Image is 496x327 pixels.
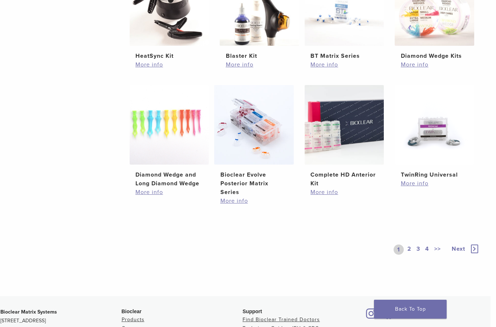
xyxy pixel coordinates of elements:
[433,245,442,255] a: >>
[122,316,145,323] a: Products
[214,85,294,197] a: Bioclear Evolve Posterior Matrix SeriesBioclear Evolve Posterior Matrix Series
[395,85,474,165] img: TwinRing Universal
[310,170,378,188] h2: Complete HD Anterior Kit
[220,170,288,197] h2: Bioclear Evolve Posterior Matrix Series
[401,52,468,60] h2: Diamond Wedge Kits
[401,170,468,179] h2: TwinRing Universal
[415,245,422,255] a: 3
[243,308,262,314] span: Support
[0,309,57,315] strong: Bioclear Matrix Systems
[305,85,384,165] img: Complete HD Anterior Kit
[395,85,474,179] a: TwinRing UniversalTwinRing Universal
[135,188,203,197] a: More info
[406,245,413,255] a: 2
[130,85,209,188] a: Diamond Wedge and Long Diamond WedgeDiamond Wedge and Long Diamond Wedge
[220,197,288,205] a: More info
[135,60,203,69] a: More info
[401,179,468,188] a: More info
[310,188,378,197] a: More info
[130,85,209,165] img: Diamond Wedge and Long Diamond Wedge
[401,60,468,69] a: More info
[310,60,378,69] a: More info
[243,316,320,323] a: Find Bioclear Trained Doctors
[452,245,465,253] span: Next
[135,170,203,188] h2: Diamond Wedge and Long Diamond Wedge
[214,85,294,165] img: Bioclear Evolve Posterior Matrix Series
[394,245,404,255] a: 1
[122,308,142,314] span: Bioclear
[305,85,384,188] a: Complete HD Anterior KitComplete HD Anterior Kit
[226,52,293,60] h2: Blaster Kit
[310,52,378,60] h2: BT Matrix Series
[424,245,431,255] a: 4
[226,60,293,69] a: More info
[374,300,447,319] a: Back To Top
[135,52,203,60] h2: HeatSync Kit
[364,312,379,320] a: Bioclear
